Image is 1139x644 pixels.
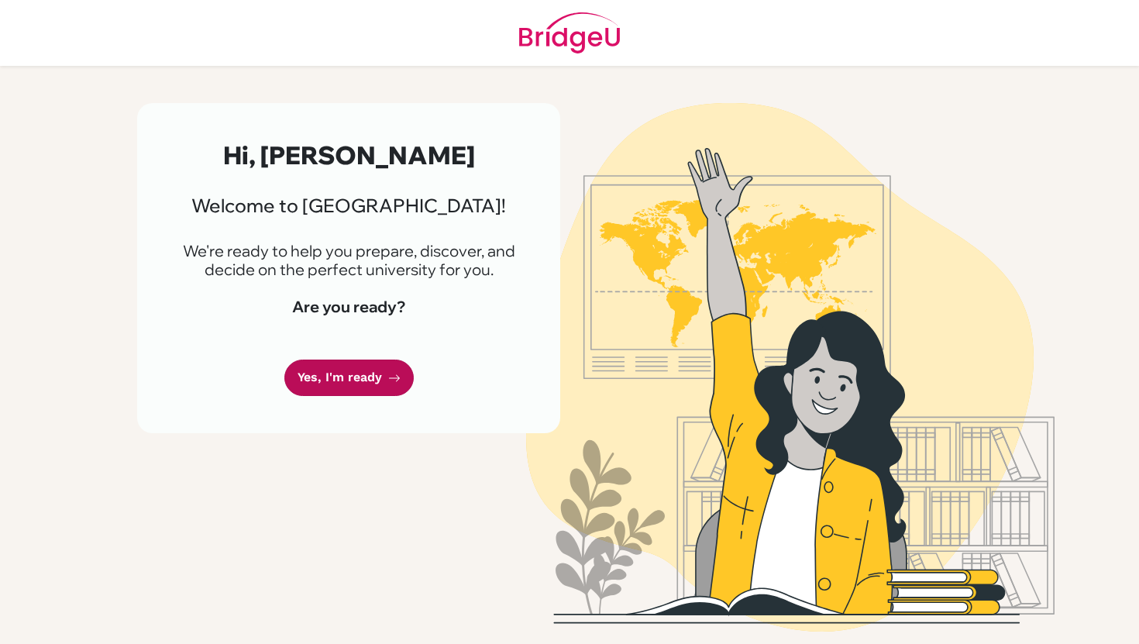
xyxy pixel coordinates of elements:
[174,140,523,170] h2: Hi, [PERSON_NAME]
[284,360,414,396] a: Yes, I'm ready
[174,195,523,217] h3: Welcome to [GEOGRAPHIC_DATA]!
[174,298,523,316] h4: Are you ready?
[174,242,523,279] p: We're ready to help you prepare, discover, and decide on the perfect university for you.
